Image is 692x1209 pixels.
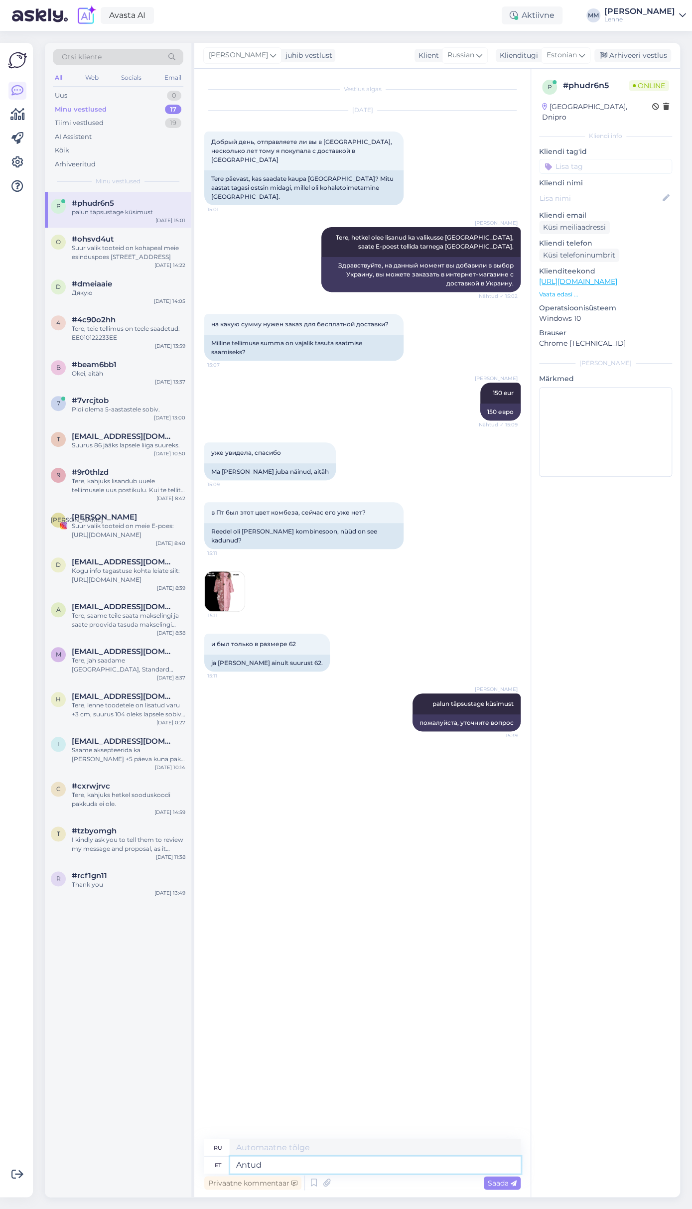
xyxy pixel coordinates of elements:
span: 15:01 [207,206,245,213]
span: d [56,283,61,290]
div: [GEOGRAPHIC_DATA], Dnipro [542,102,652,123]
p: Operatsioonisüsteem [539,303,672,313]
div: [DATE] 8:38 [157,629,185,637]
div: [DATE] 13:49 [154,889,185,897]
div: Milline tellimuse summa on vajalik tasuta saatmise saamiseks? [204,335,404,361]
input: Lisa tag [539,159,672,174]
div: 17 [165,105,181,115]
div: [DATE] 13:37 [155,378,185,386]
div: Reedel oli [PERSON_NAME] kombinesoon, nüüd on see kadunud? [204,523,404,549]
div: Küsi telefoninumbrit [539,249,619,262]
img: explore-ai [76,5,97,26]
span: #rcf1gn11 [72,871,107,880]
span: на какую сумму нужен заказ для бесплатной доставки? [211,320,389,328]
div: [DATE] 14:59 [154,808,185,816]
div: [DATE] [204,106,521,115]
div: ja [PERSON_NAME] ainult suurust 62. [204,655,330,672]
div: пожалуйста, уточните вопрос [413,714,521,731]
div: juhib vestlust [281,50,332,61]
span: H [56,695,61,703]
div: Aktiivne [502,6,562,24]
span: #dmeiaaie [72,279,112,288]
div: Suurus 86 jääks lapsele liiga suureks. [72,441,185,450]
div: [DATE] 15:01 [155,217,185,224]
img: Askly Logo [8,51,27,70]
span: Minu vestlused [96,177,140,186]
div: # phudr6n5 [563,80,629,92]
div: [DATE] 0:27 [156,719,185,726]
div: [PERSON_NAME] [539,359,672,368]
span: 15:39 [480,732,518,739]
span: #7vrcjtob [72,396,109,405]
div: Tiimi vestlused [55,118,104,128]
span: t [57,830,60,837]
p: Kliendi tag'id [539,146,672,157]
div: [DATE] 10:50 [154,450,185,457]
span: i [57,740,59,748]
div: Kõik [55,145,69,155]
div: Lenne [604,15,675,23]
span: tiinasaksladu@gmail.com [72,432,175,441]
span: djulkina@gmail.com [72,557,175,566]
div: Tere, saame teile saata makselingi ja saate proovida tasuda makselingi kaudu. [72,611,185,629]
span: M [56,651,61,658]
a: [PERSON_NAME]Lenne [604,7,686,23]
div: 150 евро [480,403,521,420]
div: Kliendi info [539,132,672,140]
span: Russian [447,50,474,61]
div: Tere, jah saadame [GEOGRAPHIC_DATA], Standard delivery 17.55€ (Free shipping on orders over 150€) [72,656,185,674]
div: [DATE] 13:00 [154,414,185,421]
img: Attachment [205,571,245,611]
div: [DATE] 14:22 [154,262,185,269]
span: Otsi kliente [62,52,102,62]
span: r [56,875,61,882]
span: o [56,238,61,246]
span: t [57,435,60,443]
input: Lisa nimi [540,193,661,204]
p: Vaata edasi ... [539,290,672,299]
div: Okei, aitäh [72,369,185,378]
p: Chrome [TECHNICAL_ID] [539,338,672,349]
span: 15:07 [207,361,245,369]
div: Socials [119,71,143,84]
div: Pidi olema 5-aastastele sobiv. [72,405,185,414]
span: 15:09 [207,481,245,488]
span: Estonian [547,50,577,61]
div: 19 [165,118,181,128]
div: Uus [55,91,67,101]
div: Suur valik tooteid on kohapeal meie esinduspoes [STREET_ADDRESS] [72,244,185,262]
textarea: Antu [230,1156,521,1173]
div: Suur valik tooteid on meie E-poes: [URL][DOMAIN_NAME] [72,522,185,539]
span: #phudr6n5 [72,199,114,208]
div: Email [162,71,183,84]
p: Märkmed [539,374,672,384]
div: [DATE] 8:40 [156,539,185,547]
span: inita111@inbox.lv [72,737,175,746]
div: Privaatne kommentaar [204,1176,301,1190]
span: palun täpsustage küsimust [432,700,514,707]
div: [DATE] 13:59 [155,342,185,350]
div: I kindly ask you to tell them to review my message and proposal, as it would be very beneficial f... [72,835,185,853]
span: Nähtud ✓ 15:09 [479,421,518,428]
span: Saada [488,1178,517,1187]
span: [PERSON_NAME] [475,685,518,693]
div: 0 [167,91,181,101]
div: Tere, lenne toodetele on lisatud varu +3 cm, suurus 104 oleks lapsele sobiv. Kui soovite suuremat... [72,701,185,719]
span: p [56,202,61,210]
span: Nähtud ✓ 15:02 [479,292,518,300]
span: 7 [57,400,60,407]
div: Tere päevast, kas saadate kaupa [GEOGRAPHIC_DATA]? Mitu aastat tagasi ostsin midagi, millel oli k... [204,170,404,205]
div: Minu vestlused [55,105,107,115]
div: Klient [415,50,439,61]
div: Дякую [72,288,185,297]
div: Klienditugi [496,50,538,61]
span: a [56,606,61,613]
div: ru [214,1139,222,1156]
span: Maggi221@hotmail.com [72,647,175,656]
span: 15:11 [207,672,245,679]
span: [PERSON_NAME] [475,219,518,227]
div: MM [586,8,600,22]
span: #ohsvd4ut [72,235,114,244]
p: Kliendi nimi [539,178,672,188]
span: 4 [56,319,60,326]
